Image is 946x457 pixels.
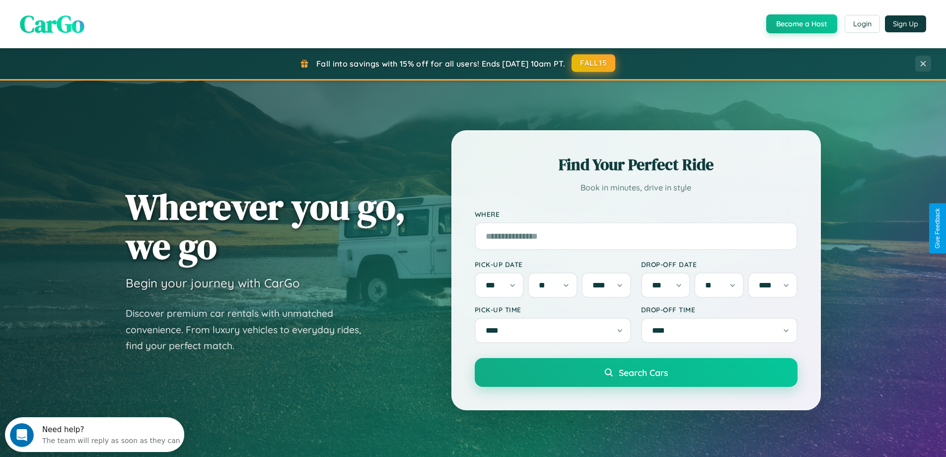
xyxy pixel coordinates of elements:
[20,7,84,40] span: CarGo
[572,54,615,72] button: FALL15
[885,15,926,32] button: Sign Up
[126,275,300,290] h3: Begin your journey with CarGo
[37,16,175,27] div: The team will reply as soon as they can
[126,187,406,266] h1: Wherever you go, we go
[619,367,668,378] span: Search Cars
[475,181,798,195] p: Book in minutes, drive in style
[37,8,175,16] div: Need help?
[766,14,837,33] button: Become a Host
[475,154,798,176] h2: Find Your Perfect Ride
[316,59,565,69] span: Fall into savings with 15% off for all users! Ends [DATE] 10am PT.
[5,417,184,452] iframe: Intercom live chat discovery launcher
[126,305,374,354] p: Discover premium car rentals with unmatched convenience. From luxury vehicles to everyday rides, ...
[4,4,185,31] div: Open Intercom Messenger
[475,260,631,269] label: Pick-up Date
[10,423,34,447] iframe: Intercom live chat
[641,260,798,269] label: Drop-off Date
[475,358,798,387] button: Search Cars
[475,305,631,314] label: Pick-up Time
[641,305,798,314] label: Drop-off Time
[934,208,941,249] div: Give Feedback
[845,15,880,33] button: Login
[475,210,798,218] label: Where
